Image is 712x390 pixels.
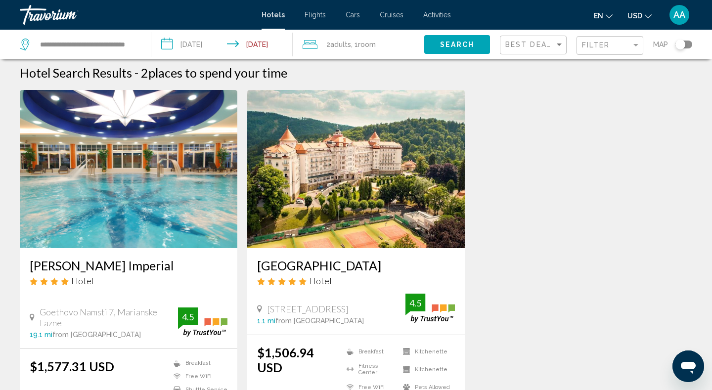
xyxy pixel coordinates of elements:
[178,307,227,337] img: trustyou-badge.svg
[293,30,424,59] button: Travelers: 2 adults, 0 children
[667,4,692,25] button: User Menu
[342,363,399,376] li: Fitness Center
[380,11,403,19] a: Cruises
[594,12,603,20] span: en
[71,275,94,286] span: Hotel
[405,294,455,323] img: trustyou-badge.svg
[148,65,287,80] span: places to spend your time
[424,35,490,53] button: Search
[330,41,351,48] span: Adults
[141,65,287,80] h2: 2
[257,345,314,375] ins: $1,506.94 USD
[668,40,692,49] button: Toggle map
[169,372,227,381] li: Free WiFi
[305,11,326,19] a: Flights
[40,306,178,328] span: Goethovo Namsti 7, Marianske Lazne
[30,258,227,273] a: [PERSON_NAME] Imperial
[423,11,451,19] a: Activities
[594,8,613,23] button: Change language
[342,345,399,358] li: Breakfast
[577,36,643,56] button: Filter
[505,41,564,49] mat-select: Sort by
[30,275,227,286] div: 4 star Hotel
[358,41,376,48] span: Room
[30,331,52,339] span: 19.1 mi
[398,363,455,376] li: Kitchenette
[627,12,642,20] span: USD
[398,345,455,358] li: Kitchenette
[672,350,704,382] iframe: Button to launch messaging window
[582,41,610,49] span: Filter
[20,90,237,248] img: Hotel image
[275,317,364,325] span: from [GEOGRAPHIC_DATA]
[440,41,475,49] span: Search
[405,297,425,309] div: 4.5
[673,10,685,20] span: AA
[346,11,360,19] a: Cars
[627,8,652,23] button: Change currency
[178,311,198,323] div: 4.5
[257,258,455,273] a: [GEOGRAPHIC_DATA]
[351,38,376,51] span: , 1
[20,5,252,25] a: Travorium
[257,275,455,286] div: 5 star Hotel
[52,331,141,339] span: from [GEOGRAPHIC_DATA]
[326,38,351,51] span: 2
[151,30,293,59] button: Check-in date: Aug 24, 2025 Check-out date: Aug 31, 2025
[262,11,285,19] a: Hotels
[247,90,465,248] img: Hotel image
[134,65,138,80] span: -
[169,359,227,367] li: Breakfast
[30,359,114,374] ins: $1,577.31 USD
[20,65,132,80] h1: Hotel Search Results
[309,275,332,286] span: Hotel
[257,317,275,325] span: 1.1 mi
[505,41,557,48] span: Best Deals
[267,303,349,314] span: [STREET_ADDRESS]
[653,38,668,51] span: Map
